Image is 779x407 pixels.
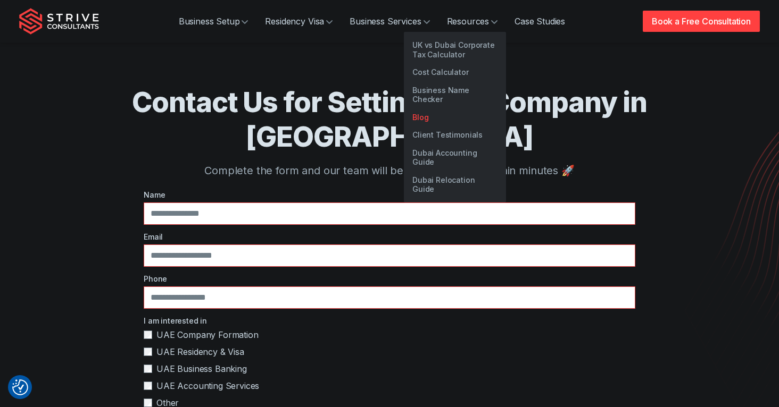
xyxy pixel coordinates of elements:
[404,108,506,126] a: Blog
[404,171,506,198] a: Dubai Relocation Guide
[404,63,506,81] a: Cost Calculator
[62,85,717,154] h1: Contact Us for Setting up a Company in [GEOGRAPHIC_DATA]
[643,11,760,32] a: Book a Free Consultation
[144,273,635,284] label: Phone
[404,36,506,63] a: UK vs Dubai Corporate Tax Calculator
[156,362,247,375] span: UAE Business Banking
[256,11,341,32] a: Residency Visa
[144,347,152,356] input: UAE Residency & Visa
[19,8,99,35] img: Strive Consultants
[156,328,259,341] span: UAE Company Formation
[506,11,574,32] a: Case Studies
[12,379,28,395] img: Revisit consent button
[341,11,438,32] a: Business Services
[404,144,506,171] a: Dubai Accounting Guide
[404,126,506,144] a: Client Testimonials
[144,364,152,373] input: UAE Business Banking
[12,379,28,395] button: Consent Preferences
[156,345,244,358] span: UAE Residency & Visa
[144,231,635,242] label: Email
[144,381,152,390] input: UAE Accounting Services
[144,189,635,200] label: Name
[144,315,635,326] label: I am interested in
[62,163,717,179] p: Complete the form and our team will be in touch usually within minutes 🚀
[144,398,152,407] input: Other
[156,379,259,392] span: UAE Accounting Services
[170,11,257,32] a: Business Setup
[404,81,506,108] a: Business Name Checker
[438,11,507,32] a: Resources
[144,330,152,339] input: UAE Company Formation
